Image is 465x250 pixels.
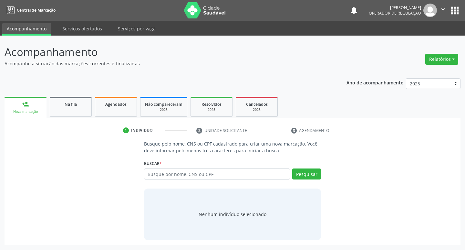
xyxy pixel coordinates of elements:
[144,168,290,179] input: Busque por nome, CNS ou CPF
[246,102,268,107] span: Cancelados
[437,4,449,17] button: 
[369,10,421,16] span: Operador de regulação
[199,211,266,218] div: Nenhum indivíduo selecionado
[195,107,228,112] div: 2025
[292,168,321,179] button: Pesquisar
[5,60,324,67] p: Acompanhe a situação das marcações correntes e finalizadas
[5,5,56,16] a: Central de Marcação
[145,102,182,107] span: Não compareceram
[349,6,358,15] button: notifications
[5,44,324,60] p: Acompanhamento
[144,158,162,168] label: Buscar
[131,127,153,133] div: Indivíduo
[123,127,129,133] div: 1
[58,23,107,34] a: Serviços ofertados
[425,54,458,65] button: Relatórios
[2,23,51,36] a: Acompanhamento
[241,107,273,112] div: 2025
[346,78,404,86] p: Ano de acompanhamento
[105,102,127,107] span: Agendados
[423,4,437,17] img: img
[22,101,29,108] div: person_add
[17,7,56,13] span: Central de Marcação
[201,102,222,107] span: Resolvidos
[113,23,160,34] a: Serviços por vaga
[369,5,421,10] div: [PERSON_NAME]
[439,6,447,13] i: 
[65,102,77,107] span: Na fila
[449,5,460,16] button: apps
[144,140,321,154] p: Busque pelo nome, CNS ou CPF cadastrado para criar uma nova marcação. Você deve informar pelo men...
[9,109,42,114] div: Nova marcação
[145,107,182,112] div: 2025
